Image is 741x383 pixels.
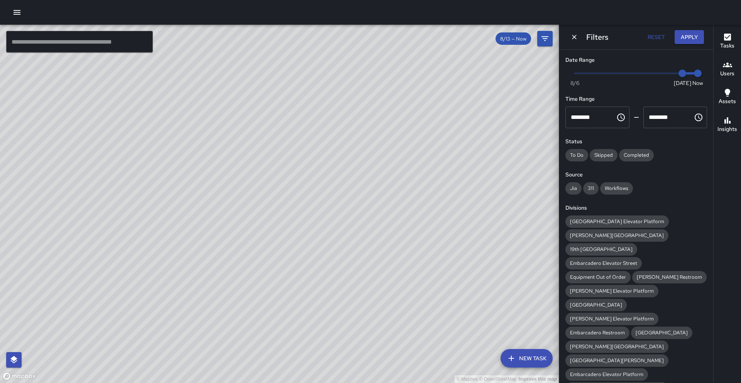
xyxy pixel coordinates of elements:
[565,149,588,161] div: To Do
[717,125,737,134] h6: Insights
[565,313,658,325] div: [PERSON_NAME] Elevator Platform
[565,171,707,179] h6: Source
[565,302,627,308] span: [GEOGRAPHIC_DATA]
[565,285,658,297] div: [PERSON_NAME] Elevator Platform
[565,354,668,367] div: [GEOGRAPHIC_DATA][PERSON_NAME]
[565,182,582,195] div: Jia
[714,28,741,56] button: Tasks
[565,152,588,158] span: To Do
[565,204,707,212] h6: Divisions
[565,95,707,103] h6: Time Range
[565,137,707,146] h6: Status
[720,42,734,50] h6: Tasks
[590,149,617,161] div: Skipped
[583,182,599,195] div: 311
[632,274,707,280] span: [PERSON_NAME] Restroom
[565,232,668,239] span: [PERSON_NAME][GEOGRAPHIC_DATA]
[619,149,654,161] div: Completed
[590,152,617,158] span: Skipped
[570,79,579,87] span: 8/6
[675,30,704,44] button: Apply
[565,257,642,269] div: Embarcadero Elevator Street
[565,371,648,378] span: Embarcadero Elevator Platform
[565,271,631,283] div: Equipment Out of Order
[583,185,599,191] span: 311
[632,271,707,283] div: [PERSON_NAME] Restroom
[565,327,629,339] div: Embarcadero Restroom
[565,341,668,353] div: [PERSON_NAME][GEOGRAPHIC_DATA]
[714,111,741,139] button: Insights
[631,327,692,339] div: [GEOGRAPHIC_DATA]
[565,315,658,322] span: [PERSON_NAME] Elevator Platform
[565,329,629,336] span: Embarcadero Restroom
[619,152,654,158] span: Completed
[600,182,633,195] div: Workflows
[720,69,734,78] h6: Users
[674,79,691,87] span: [DATE]
[565,368,648,381] div: Embarcadero Elevator Platform
[631,329,692,336] span: [GEOGRAPHIC_DATA]
[565,288,658,294] span: [PERSON_NAME] Elevator Platform
[565,215,669,228] div: [GEOGRAPHIC_DATA] Elevator Platform
[714,83,741,111] button: Assets
[586,31,608,43] h6: Filters
[565,343,668,350] span: [PERSON_NAME][GEOGRAPHIC_DATA]
[565,218,669,225] span: [GEOGRAPHIC_DATA] Elevator Platform
[719,97,736,106] h6: Assets
[565,56,707,64] h6: Date Range
[565,246,637,253] span: 19th [GEOGRAPHIC_DATA]
[613,110,629,125] button: Choose time, selected time is 12:00 AM
[600,185,633,191] span: Workflows
[565,185,582,191] span: Jia
[565,357,668,364] span: [GEOGRAPHIC_DATA][PERSON_NAME]
[537,31,553,46] button: Filters
[565,299,627,311] div: [GEOGRAPHIC_DATA]
[692,79,703,87] span: Now
[691,110,706,125] button: Choose time, selected time is 11:59 PM
[644,30,668,44] button: Reset
[496,36,531,42] span: 8/13 — Now
[714,56,741,83] button: Users
[501,349,553,368] button: New Task
[565,229,668,242] div: [PERSON_NAME][GEOGRAPHIC_DATA]
[565,260,642,266] span: Embarcadero Elevator Street
[565,243,637,256] div: 19th [GEOGRAPHIC_DATA]
[565,274,631,280] span: Equipment Out of Order
[568,31,580,43] button: Dismiss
